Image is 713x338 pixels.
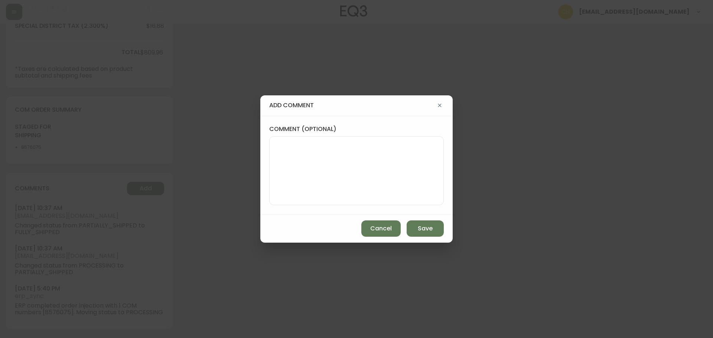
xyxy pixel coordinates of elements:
[269,125,444,133] label: comment (optional)
[407,220,444,237] button: Save
[370,224,392,233] span: Cancel
[269,101,436,109] h4: add comment
[418,224,433,233] span: Save
[361,220,401,237] button: Cancel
